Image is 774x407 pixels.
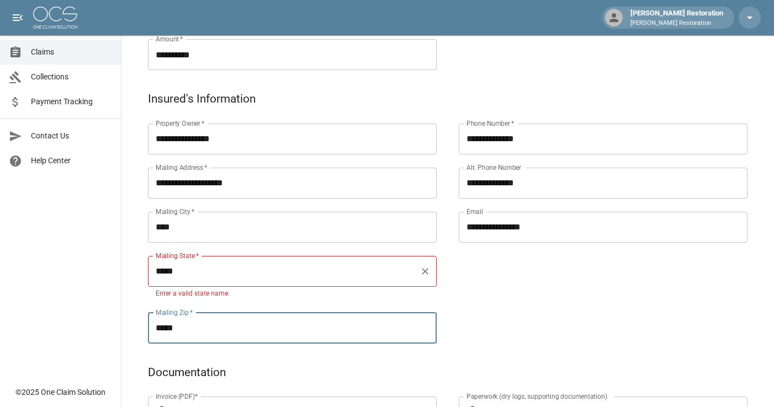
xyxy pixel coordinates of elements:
[156,163,207,172] label: Mailing Address
[466,207,483,216] label: Email
[31,71,112,83] span: Collections
[156,392,198,401] label: Invoice (PDF)*
[156,34,183,44] label: Amount
[31,155,112,167] span: Help Center
[630,19,723,28] p: [PERSON_NAME] Restoration
[156,251,199,260] label: Mailing State
[7,7,29,29] button: open drawer
[156,308,193,317] label: Mailing Zip
[156,119,205,128] label: Property Owner
[466,392,607,401] label: Paperwork (dry logs, supporting documentation)
[466,119,514,128] label: Phone Number
[156,207,195,216] label: Mailing City
[626,8,728,28] div: [PERSON_NAME] Restoration
[31,46,112,58] span: Claims
[33,7,77,29] img: ocs-logo-white-transparent.png
[31,96,112,108] span: Payment Tracking
[15,387,105,398] div: © 2025 One Claim Solution
[156,288,429,299] p: Enter a valid state name.
[417,264,433,279] button: Clear
[31,130,112,142] span: Contact Us
[466,163,521,172] label: Alt. Phone Number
